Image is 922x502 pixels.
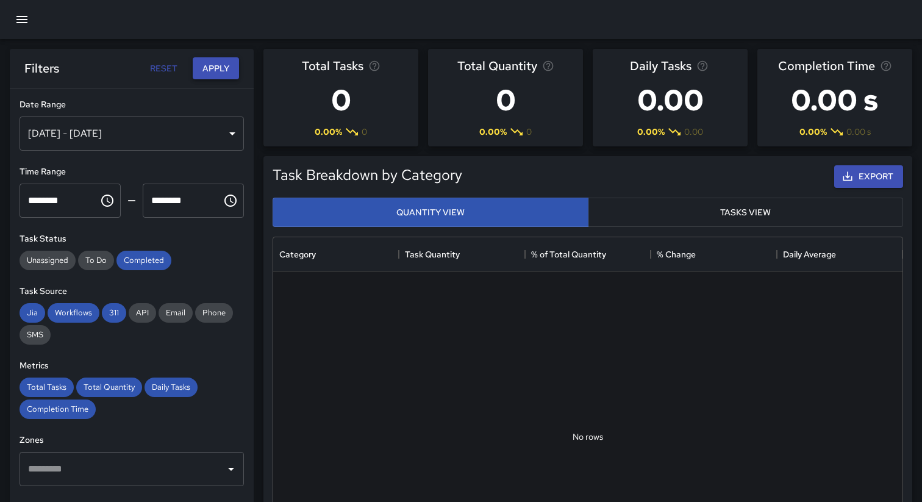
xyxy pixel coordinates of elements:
[777,237,902,271] div: Daily Average
[20,307,45,318] span: Jia
[273,237,399,271] div: Category
[368,60,381,72] svg: Total number of tasks in the selected period, compared to the previous period.
[479,126,507,138] span: 0.00 %
[362,126,367,138] span: 0
[525,237,651,271] div: % of Total Quantity
[20,251,76,270] div: Unassigned
[783,237,836,271] div: Daily Average
[24,59,59,78] h6: Filters
[588,198,904,228] button: Tasks View
[20,285,244,298] h6: Task Source
[48,303,99,323] div: Workflows
[20,325,51,345] div: SMS
[20,359,244,373] h6: Metrics
[684,126,703,138] span: 0.00
[218,188,243,213] button: Choose time, selected time is 11:59 PM
[195,303,233,323] div: Phone
[102,303,126,323] div: 311
[20,165,244,179] h6: Time Range
[20,378,74,397] div: Total Tasks
[457,76,554,124] h3: 0
[273,198,588,228] button: Quantity View
[778,56,875,76] span: Completion Time
[129,307,156,318] span: API
[95,188,120,213] button: Choose time, selected time is 12:00 AM
[302,56,363,76] span: Total Tasks
[542,60,554,72] svg: Total task quantity in the selected period, compared to the previous period.
[20,404,96,414] span: Completion Time
[76,378,142,397] div: Total Quantity
[799,126,827,138] span: 0.00 %
[273,165,462,185] h5: Task Breakdown by Category
[20,434,244,447] h6: Zones
[657,237,696,271] div: % Change
[302,76,381,124] h3: 0
[145,378,198,397] div: Daily Tasks
[315,126,342,138] span: 0.00 %
[834,165,903,188] button: Export
[457,56,537,76] span: Total Quantity
[20,382,74,392] span: Total Tasks
[630,76,711,124] h3: 0.00
[102,307,126,318] span: 311
[526,126,532,138] span: 0
[399,237,524,271] div: Task Quantity
[846,126,871,138] span: 0.00 s
[78,251,114,270] div: To Do
[20,117,244,151] div: [DATE] - [DATE]
[78,255,114,265] span: To Do
[637,126,665,138] span: 0.00 %
[116,255,171,265] span: Completed
[159,303,193,323] div: Email
[20,255,76,265] span: Unassigned
[116,251,171,270] div: Completed
[20,98,244,112] h6: Date Range
[630,56,691,76] span: Daily Tasks
[20,400,96,419] div: Completion Time
[195,307,233,318] span: Phone
[880,60,892,72] svg: Average time taken to complete tasks in the selected period, compared to the previous period.
[696,60,709,72] svg: Average number of tasks per day in the selected period, compared to the previous period.
[20,232,244,246] h6: Task Status
[279,237,316,271] div: Category
[145,382,198,392] span: Daily Tasks
[651,237,776,271] div: % Change
[159,307,193,318] span: Email
[193,57,239,80] button: Apply
[778,76,892,124] h3: 0.00 s
[76,382,142,392] span: Total Quantity
[405,237,460,271] div: Task Quantity
[129,303,156,323] div: API
[144,57,183,80] button: Reset
[48,307,99,318] span: Workflows
[20,329,51,340] span: SMS
[531,237,606,271] div: % of Total Quantity
[20,303,45,323] div: Jia
[223,461,240,478] button: Open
